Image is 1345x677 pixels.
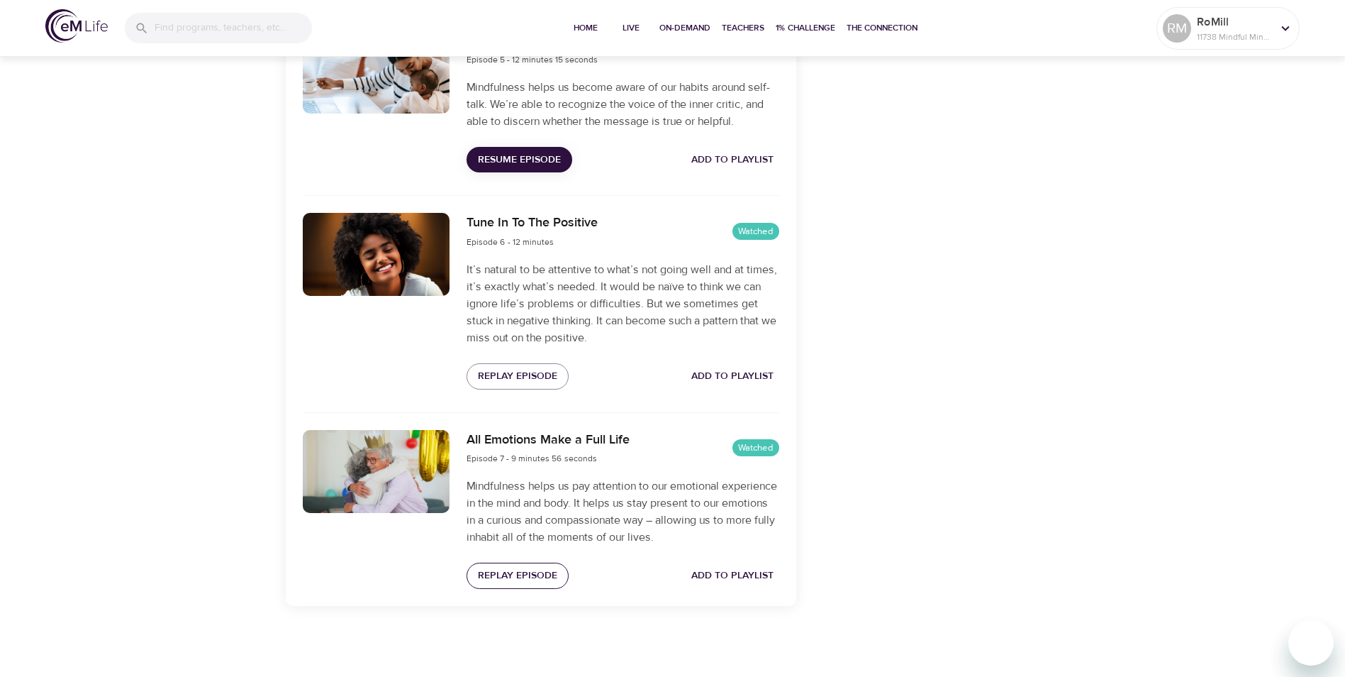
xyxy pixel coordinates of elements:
button: Add to Playlist [686,563,779,589]
span: Resume Episode [478,151,561,169]
button: Replay Episode [467,563,569,589]
img: logo [45,9,108,43]
button: Resume Episode [467,147,572,173]
span: Replay Episode [478,368,557,385]
span: Episode 6 - 12 minutes [467,236,554,248]
h6: All Emotions Make a Full Life [467,430,630,451]
button: Add to Playlist [686,147,779,173]
p: RoMill [1197,13,1272,31]
span: 1% Challenge [776,21,835,35]
span: The Connection [847,21,917,35]
button: Replay Episode [467,363,569,390]
span: Episode 7 - 9 minutes 56 seconds [467,453,597,464]
span: Add to Playlist [691,368,774,385]
span: Live [614,21,648,35]
span: Teachers [722,21,764,35]
div: RM [1163,14,1191,43]
p: Mindfulness helps us pay attention to our emotional experience in the mind and body. It helps us ... [467,478,778,546]
button: Add to Playlist [686,363,779,390]
p: Mindfulness helps us become aware of our habits around self-talk. We’re able to recognize the voi... [467,79,778,130]
span: Episode 5 - 12 minutes 15 seconds [467,54,598,65]
span: Watched [732,225,779,238]
span: Home [569,21,603,35]
iframe: Button to launch messaging window [1288,620,1334,666]
span: On-Demand [659,21,710,35]
h6: Tune In To The Positive [467,213,598,233]
span: Add to Playlist [691,567,774,585]
span: Watched [732,441,779,455]
span: Add to Playlist [691,151,774,169]
span: Replay Episode [478,567,557,585]
p: 11738 Mindful Minutes [1197,31,1272,43]
p: It’s natural to be attentive to what’s not going well and at times, it’s exactly what’s needed. I... [467,261,778,346]
input: Find programs, teachers, etc... [155,13,312,43]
